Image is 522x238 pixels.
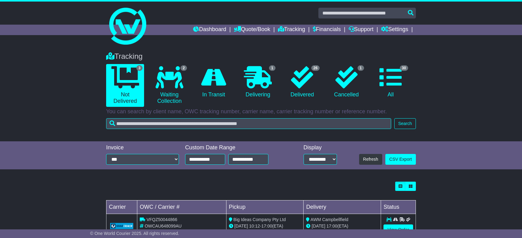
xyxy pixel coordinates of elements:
[137,200,226,214] td: OWC / Carrier #
[106,144,179,151] div: Invoice
[383,224,413,235] a: View Order
[311,65,320,71] span: 26
[103,52,419,61] div: Tracking
[358,65,364,71] span: 1
[306,223,378,229] div: (ETA)
[106,64,144,107] a: 3 Not Delivered
[304,144,337,151] div: Display
[312,224,325,228] span: [DATE]
[269,65,275,71] span: 1
[234,217,286,222] span: Big Ideas Company Pty Ltd
[195,64,233,100] a: In Transit
[381,25,408,35] a: Settings
[110,223,133,229] img: GetCarrierServiceLogo
[193,25,226,35] a: Dashboard
[349,25,374,35] a: Support
[304,200,381,214] td: Delivery
[326,224,337,228] span: 17:00
[239,64,277,100] a: 1 Delivering
[278,25,305,35] a: Tracking
[106,108,416,115] p: You can search by client name, OWC tracking number, carrier name, carrier tracking number or refe...
[394,118,416,129] button: Search
[234,25,270,35] a: Quote/Book
[283,64,321,100] a: 26 Delivered
[400,65,408,71] span: 30
[226,200,304,214] td: Pickup
[106,200,137,214] td: Carrier
[150,64,188,107] a: 2 Waiting Collection
[385,154,416,165] a: CSV Export
[261,224,272,228] span: 17:00
[185,144,284,151] div: Custom Date Range
[327,64,365,100] a: 1 Cancelled
[249,224,260,228] span: 10:12
[136,65,143,71] span: 3
[145,224,182,228] span: OWCAU648099AU
[381,200,416,214] td: Status
[180,65,187,71] span: 2
[234,224,248,228] span: [DATE]
[313,25,341,35] a: Financials
[229,223,301,229] div: - (ETA)
[372,64,410,100] a: 30 All
[147,217,177,222] span: VFQZ50044866
[90,231,179,236] span: © One World Courier 2025. All rights reserved.
[359,154,382,165] button: Refresh
[311,217,348,222] span: AWM Campbellfield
